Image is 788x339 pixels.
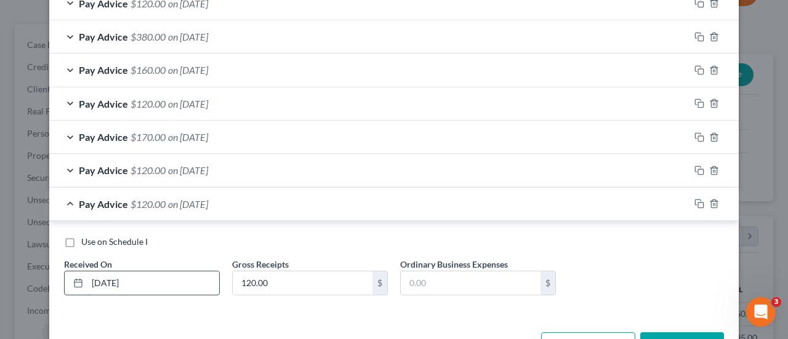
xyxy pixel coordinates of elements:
[168,164,208,176] span: on [DATE]
[771,297,781,307] span: 3
[131,31,166,42] span: $380.00
[79,64,128,76] span: Pay Advice
[131,198,166,210] span: $120.00
[131,64,166,76] span: $160.00
[81,236,148,247] span: Use on Schedule I
[64,259,112,269] span: Received On
[372,271,387,295] div: $
[131,98,166,110] span: $120.00
[79,164,128,176] span: Pay Advice
[168,198,208,210] span: on [DATE]
[87,271,219,295] input: MM/DD/YYYY
[168,64,208,76] span: on [DATE]
[131,131,166,143] span: $170.00
[168,31,208,42] span: on [DATE]
[168,131,208,143] span: on [DATE]
[401,271,541,295] input: 0.00
[233,271,372,295] input: 0.00
[79,31,128,42] span: Pay Advice
[79,198,128,210] span: Pay Advice
[79,98,128,110] span: Pay Advice
[746,297,776,327] iframe: Intercom live chat
[400,258,508,271] label: Ordinary Business Expenses
[232,258,289,271] label: Gross Receipts
[168,98,208,110] span: on [DATE]
[79,131,128,143] span: Pay Advice
[131,164,166,176] span: $120.00
[541,271,555,295] div: $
